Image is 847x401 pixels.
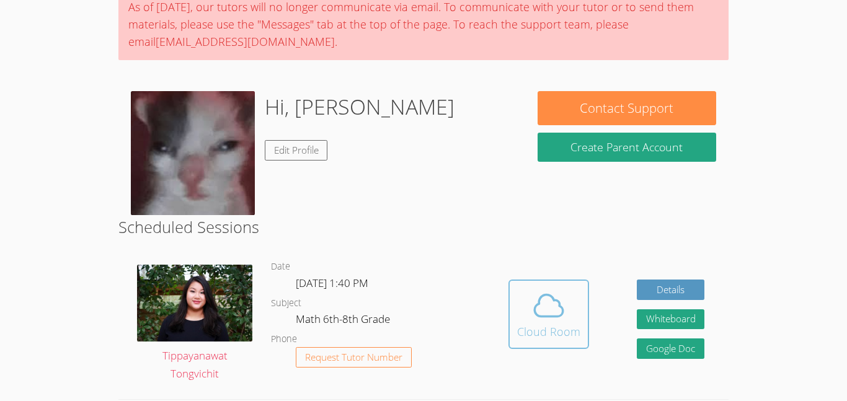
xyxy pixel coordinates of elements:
button: Cloud Room [508,280,589,349]
button: Request Tutor Number [296,347,412,368]
dt: Phone [271,332,297,347]
span: [DATE] 1:40 PM [296,276,368,290]
button: Contact Support [538,91,716,125]
button: Whiteboard [637,309,705,330]
h1: Hi, [PERSON_NAME] [265,91,455,123]
img: Screenshot%202024-11-12%2011.19.09%20AM.png [131,91,255,215]
button: Create Parent Account [538,133,716,162]
img: IMG_0561.jpeg [137,265,252,342]
div: Cloud Room [517,323,580,340]
a: Details [637,280,705,300]
dt: Date [271,259,290,275]
a: Edit Profile [265,140,328,161]
a: Tippayanawat Tongvichit [137,265,252,383]
dd: Math 6th-8th Grade [296,311,392,332]
h2: Scheduled Sessions [118,215,729,239]
span: Request Tutor Number [305,353,402,362]
dt: Subject [271,296,301,311]
a: Google Doc [637,338,705,359]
